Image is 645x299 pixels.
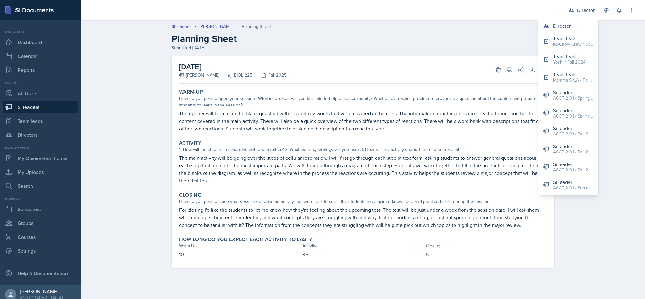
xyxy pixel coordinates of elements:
a: [PERSON_NAME] [200,23,233,30]
div: Submitted [DATE] [172,44,554,51]
button: Si leader ACCT 2101 / Summer 2024 [538,176,598,194]
p: 35 [303,250,423,258]
a: Calendar [3,50,78,62]
label: Warm-Up [179,89,203,95]
div: Help & Documentation [3,267,78,279]
button: Team lead Yoshi / Fall 2024 [538,50,598,68]
div: Director [553,22,571,30]
h2: [DATE] [179,61,286,72]
div: Team lead [553,35,593,42]
div: How do you plan to open your session? What icebreaker will you facilitate to help build community... [179,95,547,108]
p: 10 [179,250,300,258]
a: Si leaders [3,101,78,113]
a: My Uploads [3,166,78,178]
div: Si leader [553,89,593,96]
div: Si leader [553,124,593,132]
div: BIOL 2251 [219,72,254,78]
div: Si leader [553,160,593,168]
a: Semesters [3,203,78,216]
div: Director [3,29,78,35]
a: Groups [3,217,78,229]
button: Si leader ACCT 2101 / Spring 2025 [538,104,598,122]
a: Search [3,180,78,192]
a: My Observation Forms [3,152,78,164]
a: Directors [3,129,78,141]
div: Closing [426,243,547,249]
a: Si leaders [172,23,191,30]
p: For closing I'd like the students to let me know how they're feeling about the upcoming test. The... [179,206,547,229]
div: ACCT 2101 / Fall 2024 [553,131,593,137]
button: Si leader ACCT 2101 / Fall 2024 [538,122,598,140]
div: Warm-Up [179,243,300,249]
div: ACCT 2101 / Fall 2023 [553,149,593,155]
div: Si leader [553,106,593,114]
p: The opener will be a fill in the blank question with several key words that were covered in the c... [179,110,547,132]
a: Courses [3,231,78,243]
div: Users [3,80,78,86]
div: [PERSON_NAME] [179,72,219,78]
div: Planning Sheet [242,23,271,30]
a: Reports [3,64,78,76]
div: Ka-Chow Crew / Spring 2025 [553,41,593,48]
button: Si leader ACCT 2101 / Fall 2025 [538,158,598,176]
a: Team leads [3,115,78,127]
div: Activity [303,243,423,249]
div: Yoshi / Fall 2024 [553,59,586,66]
div: Si leader [553,178,593,186]
button: Si leader ACCT 2101 / Fall 2023 [538,140,598,158]
div: [PERSON_NAME] [20,288,63,295]
div: Documents [3,145,78,151]
a: Dashboard [3,36,78,49]
div: 1. How will the students collaborate with one another? 2. What learning strategy will you use? 3.... [179,146,547,153]
a: Settings [3,244,78,257]
div: Mamma SI/LA / Fall 2025 [553,77,593,83]
div: Team lead [553,71,593,78]
button: Team lead Ka-Chow Crew / Spring 2025 [538,32,598,50]
div: School [3,196,78,202]
a: All Users [3,87,78,100]
div: Fall 2025 [254,72,286,78]
div: Team lead [553,53,586,60]
label: How long do you expect each activity to last? [179,236,312,243]
button: Director [538,20,598,32]
button: Si leader ACCT 2101 / Spring 2024 [538,86,598,104]
div: ACCT 2101 / Summer 2024 [553,185,593,191]
p: The main activity will be going over the steps of cellular respiration. I will first go through e... [179,154,547,184]
div: ACCT 2101 / Spring 2024 [553,95,593,101]
div: Director [577,6,595,14]
div: Si leader [553,142,593,150]
p: 5 [426,250,547,258]
label: Activity [179,140,201,146]
div: How do you plan to close your session? Choose an activity that will check to see if the students ... [179,198,547,205]
h2: Planning Sheet [172,33,554,44]
button: Team lead Mamma SI/LA / Fall 2025 [538,68,598,86]
div: ACCT 2101 / Spring 2025 [553,113,593,119]
label: Closing [179,192,201,198]
div: ACCT 2101 / Fall 2025 [553,167,593,173]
